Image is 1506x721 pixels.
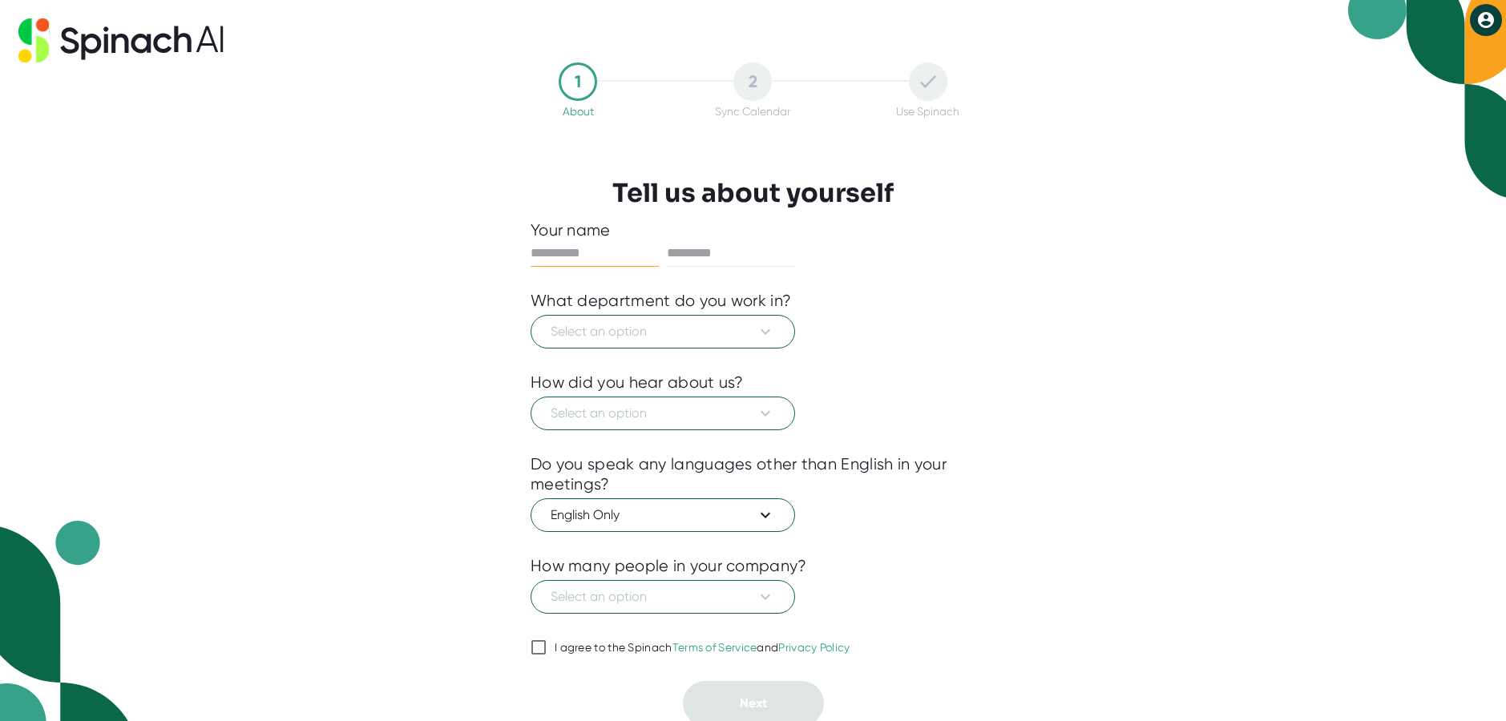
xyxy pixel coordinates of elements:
button: Select an option [531,315,795,348]
div: What department do you work in? [531,291,791,311]
span: Select an option [551,587,775,606]
div: I agree to the Spinach and [555,641,850,655]
div: Use Spinach [896,105,959,118]
a: Privacy Policy [778,641,850,654]
div: How did you hear about us? [531,373,744,393]
span: Select an option [551,404,775,423]
button: Select an option [531,397,795,430]
div: 2 [733,62,772,101]
div: How many people in your company? [531,556,807,576]
div: About [563,105,594,118]
div: 1 [559,62,597,101]
div: Sync Calendar [715,105,790,118]
span: English Only [551,506,775,525]
a: Terms of Service [672,641,757,654]
div: Do you speak any languages other than English in your meetings? [531,454,975,494]
h3: Tell us about yourself [612,178,894,208]
div: Your name [531,220,975,240]
span: Select an option [551,322,775,341]
button: English Only [531,498,795,532]
span: Next [740,695,767,711]
button: Select an option [531,580,795,614]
